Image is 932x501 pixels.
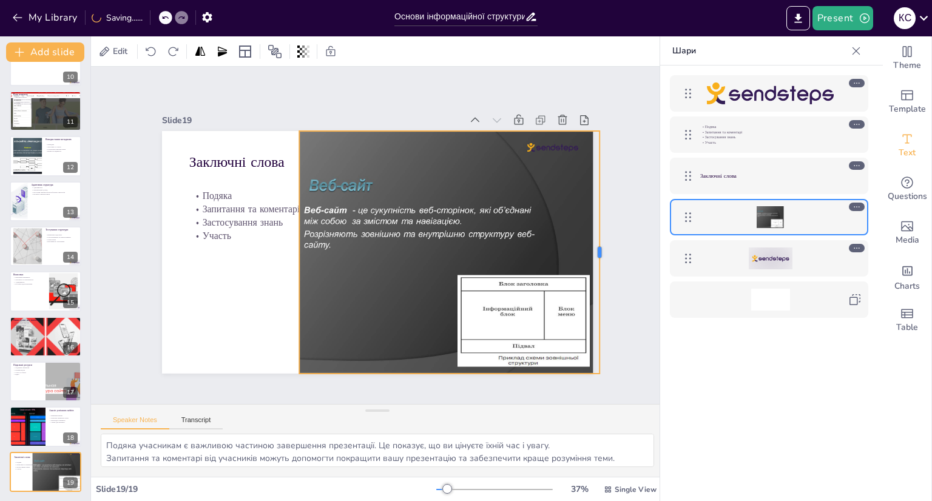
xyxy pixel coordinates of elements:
span: Charts [894,280,920,293]
button: Transcript [169,416,223,429]
div: Layout [235,42,255,61]
div: Add images, graphics, shapes or video [883,211,931,255]
p: Опитування [46,238,78,241]
span: Single View [615,485,657,494]
p: Роль контенту [13,93,78,96]
span: Text [899,146,916,160]
div: 17 [10,361,81,402]
p: Адаптивна структура [31,183,78,187]
p: Відео [13,374,42,376]
button: К С [894,6,916,30]
div: https://cdn.sendsteps.com/images/logo/sendsteps_logo_white.pnghttps://cdn.sendsteps.com/images/lo... [670,240,868,277]
p: Зручність використання [31,193,78,195]
div: К С [894,7,916,29]
p: Взаємодія елементів [49,419,78,421]
p: Статті та блоги [13,371,42,374]
div: https://cdn.sendsteps.com/images/logo/sendsteps_logo_white.pnghttps://cdn.sendsteps.com/images/lo... [10,181,81,221]
p: Важливість відгуків [13,321,78,324]
input: Insert title [394,8,525,25]
textarea: Подяка учасникам є важливою частиною завершення презентації. Це показує, що ви цінуєте їхній час ... [101,434,654,467]
div: https://cdn.sendsteps.com/images/logo/sendsteps_logo_white.pnghttps://cdn.sendsteps.com/images/lo... [10,226,81,266]
div: https://cdn.sendsteps.com/images/slides/2025_11_09_01_33-hjgZ041bo6cXhrEI.jpegВикористання метада... [10,136,81,176]
p: Виявлення недоліків [46,234,78,237]
div: https://cdn.sendsteps.com/images/logo/sendsteps_logo_white.pnghttps://cdn.sendsteps.com/images/lo... [10,91,81,131]
p: Адаптивність [13,281,46,283]
span: Theme [893,59,921,72]
p: Регулярність тестування [46,241,78,243]
div: Add ready made slides [883,80,931,124]
p: Використання метаданих [46,138,78,141]
p: Адаптивність [31,186,78,189]
div: Add text boxes [883,124,931,167]
p: Заключні слова [197,133,564,191]
p: Оптимальний досвід [31,189,78,191]
p: Участь [190,210,556,261]
div: 18 [10,406,81,446]
p: Спостереження за користувачами [46,236,78,238]
p: Аналіз успішних кейсів [49,409,78,412]
p: Стратегічне використання [46,148,78,150]
div: Saving...... [92,12,143,24]
div: https://cdn.sendsteps.com/images/logo/sendsteps_logo_white.pnghttps://cdn.sendsteps.com/images/lo... [10,271,81,311]
div: 10 [63,72,78,82]
p: Подяка [194,170,560,221]
div: Change the overall theme [883,36,931,80]
font: Заключні слова [700,172,737,180]
div: 37 % [565,483,594,495]
p: Постійне вдосконалення [13,283,46,286]
button: My Library [9,8,83,27]
p: Якісний контент [13,96,78,98]
button: Present [812,6,873,30]
p: Вивчення кейсів [49,414,78,417]
p: Ключові елементи успіху [49,417,78,419]
p: Зростання використання мобільних пристроїв [31,191,78,193]
div: Add a table [883,298,931,342]
p: Додаткові матеріали [13,367,42,369]
p: Подальші ресурси [13,363,42,367]
p: Релевантність контенту [13,98,78,101]
div: Get real-time input from your audience [883,167,931,211]
span: Edit [110,45,130,57]
p: Висновки [13,274,46,277]
p: Застосування знань [15,466,75,468]
div: 19 [63,477,78,488]
button: Export to PowerPoint [786,6,810,30]
div: 10 [10,45,81,86]
p: Запитання та коментарі [15,463,75,466]
div: 15 [63,297,78,308]
p: Участь [15,468,75,471]
p: Критична важливість [13,277,46,279]
div: Заключні слова [670,158,868,194]
div: 14 [63,252,78,263]
font: Застосування знань [705,135,736,140]
p: Заголовки та описи [46,146,78,149]
span: Position [268,44,282,59]
font: Участь [705,140,716,144]
p: Ваша думка має значення [13,318,78,322]
div: 16 [10,317,81,357]
button: Speaker Notes [101,416,169,429]
div: 17 [63,387,78,398]
div: 13 [63,207,78,218]
div: https://cdn.sendsteps.com/images/slides/2025_11_09_01_33-DFKKEw74D8H2GMvj.jpeg [670,199,868,235]
span: Questions [888,190,927,203]
button: Add slide [6,42,84,62]
p: Тестування структури [46,228,78,232]
p: Подяка [15,462,75,464]
div: 16 [63,342,78,353]
div: 12 [63,162,78,173]
div: 18 [63,432,78,443]
p: Утримання користувачів [13,103,78,105]
p: Логічність та зрозумілість [13,279,46,281]
span: Table [896,321,918,334]
p: Метадані [46,144,78,146]
p: Онлайн-курси [13,369,42,371]
div: Add charts and graphs [883,255,931,298]
div: ПодякаЗапитання та коментаріЗастосування знаньУчасть [670,116,868,153]
p: Активна участь [13,324,78,326]
span: Template [889,103,926,116]
font: Запитання та коментарі [705,130,742,135]
div: 19 [10,452,81,492]
p: Застосування знань [192,197,558,248]
p: Організація контенту [13,101,78,103]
